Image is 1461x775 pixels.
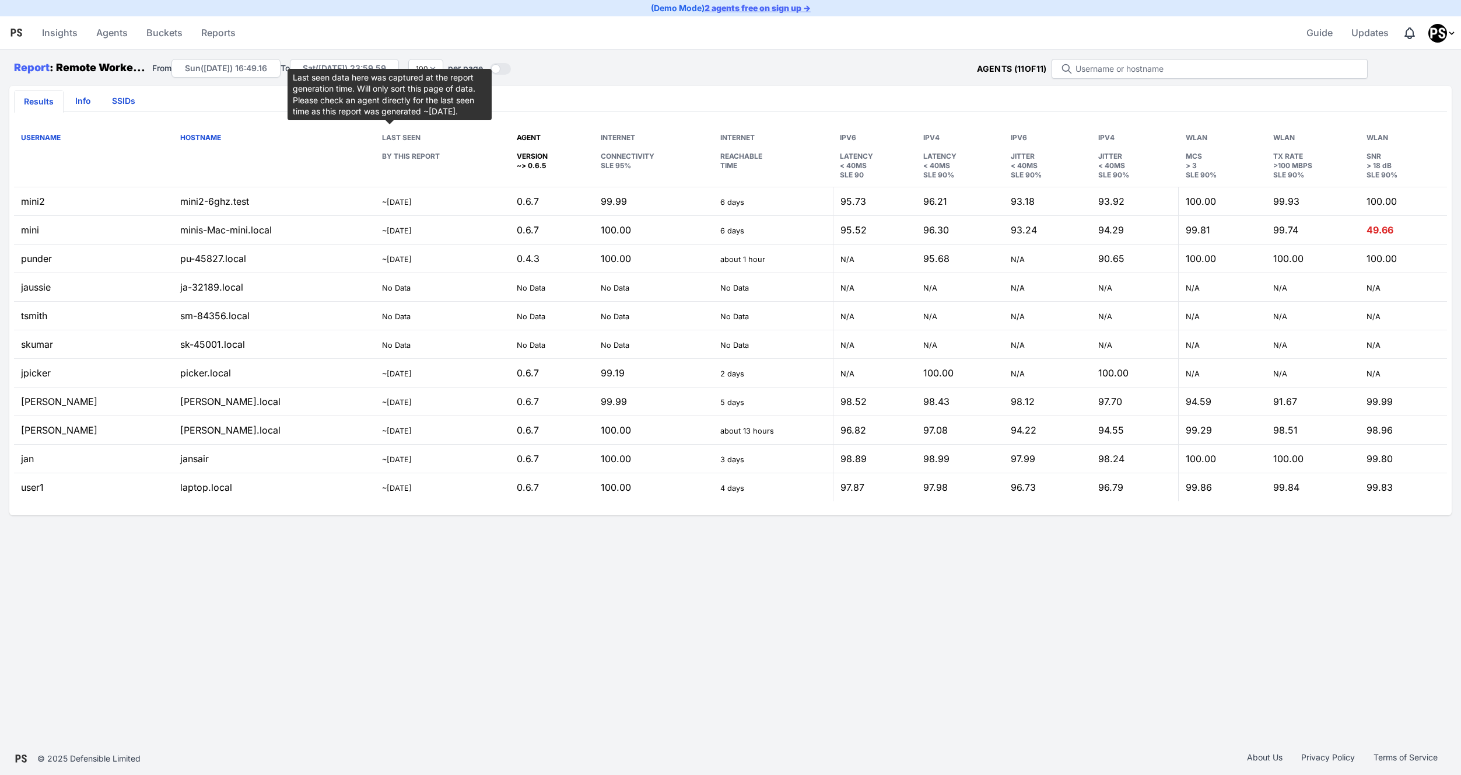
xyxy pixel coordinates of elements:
[833,187,916,216] td: 95.73
[833,416,916,445] td: 96.82
[1186,284,1200,292] small: N/A
[1266,387,1360,416] td: 91.67
[1004,187,1091,216] td: 93.18
[142,19,187,47] a: Buckets
[1428,24,1447,43] img: Pansift Demo Account
[601,341,629,350] small: No Data
[510,245,594,273] td: 0.4.3
[1004,216,1091,245] td: 93.24
[510,216,594,245] td: 0.6.7
[840,255,854,264] small: N/A
[510,187,594,216] td: 0.6.7
[1017,64,1025,74] span: 11
[1004,445,1091,473] td: 97.99
[14,216,173,245] td: mini
[173,359,375,387] td: picker.local
[1011,255,1025,264] small: N/A
[1091,387,1179,416] td: 97.70
[173,273,375,302] td: ja-32189.local
[1360,416,1447,445] td: 98.96
[705,3,811,13] a: 2 agents free on sign up →
[1179,126,1266,187] th: WLAN MCS > 3 SLE 90%
[14,245,173,273] td: punder
[923,284,937,292] small: N/A
[1052,59,1368,79] input: Search
[382,398,412,407] small: ~[DATE]
[382,312,411,321] small: No Data
[840,341,854,350] small: N/A
[14,273,173,302] td: jaussie
[1091,245,1179,273] td: 90.65
[173,445,375,473] td: jansair
[1266,445,1360,473] td: 100.00
[651,2,811,14] p: (Demo Mode)
[594,445,713,473] td: 100.00
[180,133,221,142] a: Hostname
[1091,416,1179,445] td: 94.55
[720,427,774,435] small: about 13 hours
[1273,341,1287,350] small: N/A
[14,359,173,387] td: jpicker
[1266,126,1360,187] th: WLAN Tx Rate >100 Mbps SLE 90%
[14,187,173,216] td: mini2
[1179,387,1266,416] td: 94.59
[977,63,1046,75] h5: Agents ( of )
[1091,216,1179,245] td: 94.29
[916,359,1004,387] td: 100.00
[1273,369,1287,378] small: N/A
[1098,341,1112,350] small: N/A
[1364,752,1447,766] a: Terms of Service
[1360,126,1447,187] th: WLAN SNR > 18 dB SLE 90%
[1179,473,1266,502] td: 99.86
[517,341,545,350] small: No Data
[15,91,63,112] a: Results
[37,19,82,47] a: Insights
[382,484,412,493] small: ~[DATE]
[1367,284,1381,292] small: N/A
[510,359,594,387] td: 0.6.7
[833,445,916,473] td: 98.89
[510,387,594,416] td: 0.6.7
[916,245,1004,273] td: 95.68
[720,312,749,321] small: No Data
[1266,216,1360,245] td: 99.74
[1011,369,1025,378] small: N/A
[1428,24,1456,43] div: Profile Menu
[1266,187,1360,216] td: 99.93
[1360,473,1447,502] td: 99.83
[601,284,629,292] small: No Data
[382,427,412,435] small: ~[DATE]
[720,255,765,264] small: about 1 hour
[720,455,744,464] small: 3 days
[594,245,713,273] td: 100.00
[923,341,937,350] small: N/A
[382,455,412,464] small: ~[DATE]
[1179,216,1266,245] td: 99.81
[713,126,833,187] th: Internet Reachable Time
[1273,312,1287,321] small: N/A
[173,387,375,416] td: [PERSON_NAME].local
[916,387,1004,416] td: 98.43
[517,284,545,292] small: No Data
[594,359,713,387] td: 99.19
[1266,473,1360,502] td: 99.84
[382,284,411,292] small: No Data
[66,90,100,111] a: Info
[21,133,61,142] a: Username
[448,62,483,74] label: per page
[720,341,749,350] small: No Data
[1186,341,1200,350] small: N/A
[833,473,916,502] td: 97.87
[1091,473,1179,502] td: 96.79
[916,445,1004,473] td: 98.99
[1179,416,1266,445] td: 99.29
[1179,187,1266,216] td: 100.00
[14,302,173,330] td: tsmith
[14,445,173,473] td: jan
[1004,473,1091,502] td: 96.73
[1266,416,1360,445] td: 98.51
[1004,416,1091,445] td: 94.22
[14,60,152,75] h4: : Remote Worke...
[281,62,290,74] label: To
[1091,445,1179,473] td: 98.24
